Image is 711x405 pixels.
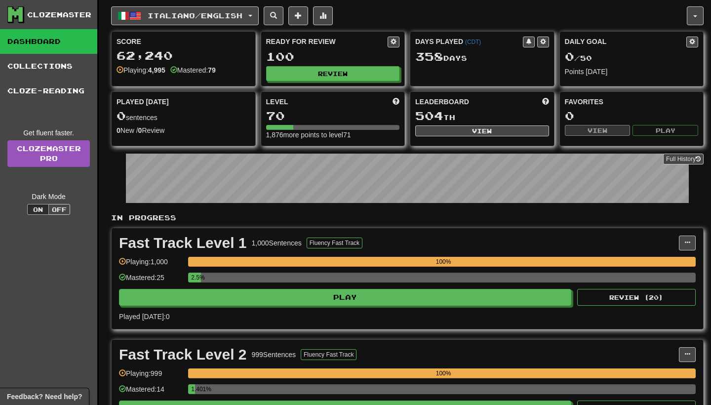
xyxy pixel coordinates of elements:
[119,347,247,362] div: Fast Track Level 2
[663,154,704,164] button: Full History
[7,192,90,202] div: Dark Mode
[119,289,571,306] button: Play
[111,6,259,25] button: Italiano/English
[27,204,49,215] button: On
[191,257,696,267] div: 100%
[565,67,699,77] div: Points [DATE]
[415,49,443,63] span: 358
[7,128,90,138] div: Get fluent faster.
[415,110,549,122] div: th
[119,313,169,321] span: Played [DATE]: 0
[632,125,698,136] button: Play
[288,6,308,25] button: Add sentence to collection
[117,110,250,122] div: sentences
[119,236,247,250] div: Fast Track Level 1
[48,204,70,215] button: Off
[565,110,699,122] div: 0
[119,368,183,385] div: Playing: 999
[393,97,399,107] span: Score more points to level up
[111,213,704,223] p: In Progress
[565,37,687,47] div: Daily Goal
[148,11,242,20] span: Italiano / English
[565,49,574,63] span: 0
[7,392,82,402] span: Open feedback widget
[565,125,631,136] button: View
[565,97,699,107] div: Favorites
[415,97,469,107] span: Leaderboard
[117,65,165,75] div: Playing:
[415,125,549,136] button: View
[119,257,183,273] div: Playing: 1,000
[264,6,283,25] button: Search sentences
[252,238,302,248] div: 1,000 Sentences
[191,384,195,394] div: 1.401%
[119,384,183,401] div: Mastered: 14
[307,238,362,248] button: Fluency Fast Track
[208,66,216,74] strong: 79
[117,125,250,135] div: New / Review
[27,10,91,20] div: Clozemaster
[266,37,388,46] div: Ready for Review
[117,37,250,46] div: Score
[117,126,120,134] strong: 0
[266,130,400,140] div: 1,876 more points to level 71
[148,66,165,74] strong: 4,995
[542,97,549,107] span: This week in points, UTC
[117,49,250,62] div: 62,240
[7,140,90,167] a: ClozemasterPro
[119,273,183,289] div: Mastered: 25
[252,350,296,360] div: 999 Sentences
[415,50,549,63] div: Day s
[138,126,142,134] strong: 0
[266,50,400,63] div: 100
[415,109,443,122] span: 504
[117,109,126,122] span: 0
[266,66,400,81] button: Review
[170,65,216,75] div: Mastered:
[117,97,169,107] span: Played [DATE]
[266,110,400,122] div: 70
[266,97,288,107] span: Level
[313,6,333,25] button: More stats
[191,368,696,378] div: 100%
[415,37,523,46] div: Days Played
[191,273,200,283] div: 2.5%
[577,289,696,306] button: Review (20)
[301,349,356,360] button: Fluency Fast Track
[465,39,481,45] a: (CDT)
[565,54,592,62] span: / 50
